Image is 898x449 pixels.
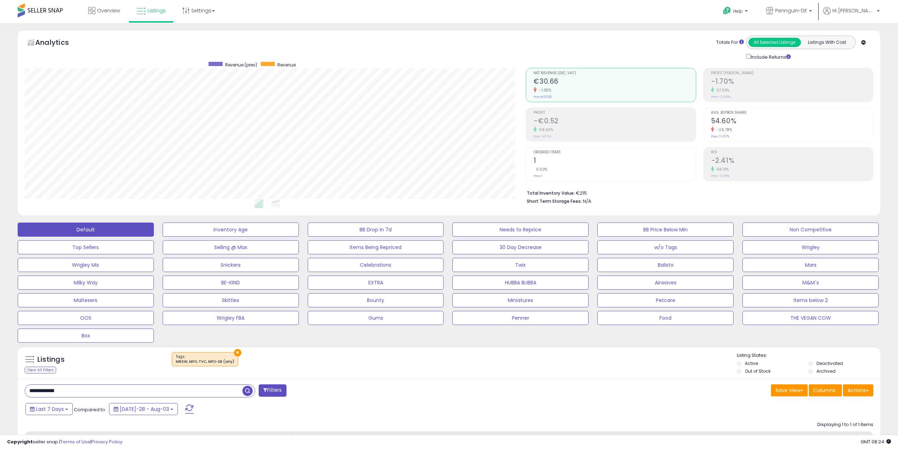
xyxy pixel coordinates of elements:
[18,311,154,325] button: OOS
[147,7,166,14] span: Listings
[176,359,234,364] div: MRSW, MFO, TVC, MFO-DE (any)
[742,311,879,325] button: THE VEGAN COW
[711,150,873,154] span: ROI
[91,438,122,445] a: Privacy Policy
[60,438,90,445] a: Terms of Use
[18,276,154,290] button: Milky Way
[527,190,575,196] b: Total Inventory Value:
[452,311,589,325] button: Penner
[18,240,154,254] button: Top Sellers
[823,7,880,23] a: Hi [PERSON_NAME]
[25,403,73,415] button: Last 7 Days
[18,293,154,307] button: Maltesers
[453,434,495,442] div: [PERSON_NAME]
[18,223,154,237] button: Default
[597,293,734,307] button: Petcare
[597,311,734,325] button: Food
[411,434,447,442] div: Min Price
[742,223,879,237] button: Non Competitive
[120,406,169,413] span: [DATE]-28 - Aug-03
[534,174,542,178] small: Prev: 1
[653,434,695,449] div: Profit [PERSON_NAME]
[742,276,879,290] button: M&M´s
[711,174,729,178] small: Prev: -5.76%
[733,434,759,449] div: Total Profit
[452,223,589,237] button: Needs to Reprice
[711,77,873,87] h2: -1.70%
[43,434,153,442] div: Title
[74,406,106,413] span: Compared to:
[827,434,854,449] div: Fulfillment Cost
[597,258,734,272] button: Balisto
[809,384,842,396] button: Columns
[711,111,873,115] span: Avg. Buybox Share
[600,434,626,449] div: Total Rev.
[308,240,444,254] button: Items Being Repriced
[163,276,299,290] button: BE-KIND
[816,368,836,374] label: Archived
[163,293,299,307] button: Skittles
[228,434,289,442] div: Listed Price
[534,117,695,126] h2: -€0.52
[163,311,299,325] button: Wrigley FBA
[501,434,527,449] div: Ordered Items
[711,134,729,138] small: Prev: 74.57%
[527,188,868,197] li: €215
[597,240,734,254] button: w/o Tags
[259,384,286,397] button: Filters
[534,167,548,172] small: 0.00%
[452,258,589,272] button: Twix
[193,434,222,442] div: Fulfillment
[308,276,444,290] button: EXTRA
[234,349,241,356] button: ×
[745,360,758,366] label: Active
[452,240,589,254] button: 30 Day Decrease
[832,7,875,14] span: Hi [PERSON_NAME]
[711,71,873,75] span: Profit [PERSON_NAME]
[25,367,56,373] div: Clear All Filters
[163,258,299,272] button: Snickers
[534,95,552,99] small: Prev: €31.08
[741,53,799,61] div: Include Returns
[861,438,891,445] span: 2025-08-11 08:24 GMT
[36,406,64,413] span: Last 7 Days
[537,127,553,132] small: 58.06%
[714,167,729,172] small: 58.16%
[452,276,589,290] button: HUBBA BUBBA
[163,240,299,254] button: Selling @ Max
[534,156,695,166] h2: 1
[337,434,373,449] div: Comp. Price Threshold
[225,62,257,68] span: Revenue (prev)
[771,384,808,396] button: Save View
[737,352,880,359] p: Listing States:
[784,434,821,449] div: Cost (Exc. VAT)
[7,439,122,445] div: seller snap | |
[817,421,873,428] div: Displaying 1 to 1 of 1 items
[35,37,83,49] h5: Analytics
[816,360,843,366] label: Deactivated
[7,438,33,445] strong: Copyright
[716,39,744,46] div: Totals For
[533,434,594,442] div: Markup on Cost
[277,62,296,68] span: Revenue
[295,434,331,449] div: Current Buybox Price
[37,355,65,365] h5: Listings
[534,150,695,154] span: Ordered Items
[534,71,695,75] span: Net Revenue (Exc. VAT)
[717,1,755,23] a: Help
[711,95,730,99] small: Prev: -3.99%
[583,198,591,205] span: N/A
[18,258,154,272] button: Wrigley Mix
[452,293,589,307] button: Miniatures
[308,258,444,272] button: Celebrations
[742,258,879,272] button: Mars
[711,117,873,126] h2: 54.60%
[534,111,695,115] span: Profit
[109,403,178,415] button: [DATE]-28 - Aug-03
[748,38,801,47] button: All Selected Listings
[723,6,731,15] i: Get Help
[527,198,582,204] b: Short Term Storage Fees:
[308,223,444,237] button: BB Drop in 7d
[537,88,551,93] small: -1.35%
[534,77,695,87] h2: €30.66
